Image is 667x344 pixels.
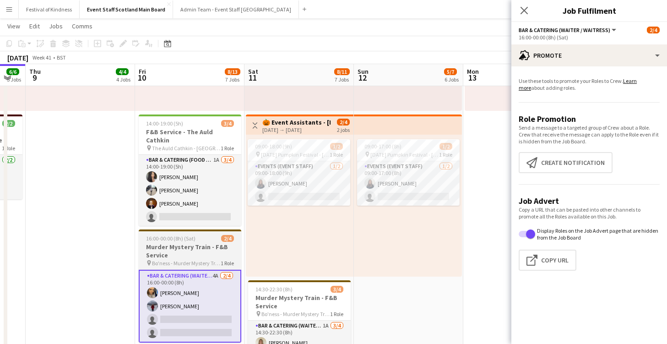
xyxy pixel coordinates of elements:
p: Copy a URL that can be pasted into other channels to promote all the Roles available on this Job. [519,206,660,220]
a: View [4,20,24,32]
h3: Murder Mystery Train - F&B Service [139,243,241,259]
a: Learn more [519,77,637,91]
label: Display Roles on the Job Advert page that are hidden from the Job Board [535,227,660,241]
div: 7 Jobs [225,76,240,83]
span: 16:00-00:00 (8h) (Sat) [146,235,195,242]
span: Bar & Catering (Waiter / waitress) [519,27,610,33]
span: Comms [72,22,92,30]
span: 1 Role [330,311,343,317]
span: Bo'ness - Murder Mystery Train [152,260,221,267]
span: 1 Role [2,145,15,152]
span: 10 [137,72,146,83]
span: 9 [28,72,41,83]
div: Promote [511,44,667,66]
span: [DATE] Pumpkin Festival - [GEOGRAPHIC_DATA] [261,151,330,158]
p: Send a message to a targeted group of Crew about a Role. Crew that receive the message can apply ... [519,124,660,145]
span: 2/2 [2,120,15,127]
span: The Auld Cathkin - [GEOGRAPHIC_DATA] [152,145,221,152]
span: Jobs [49,22,63,30]
app-job-card: 09:00-18:00 (9h)1/2 [DATE] Pumpkin Festival - [GEOGRAPHIC_DATA]1 RoleEvents (Event Staff)1/209:00... [248,139,350,206]
span: 11 [247,72,258,83]
div: 16:00-00:00 (8h) (Sat) [519,34,660,41]
span: 5/7 [444,68,457,75]
app-card-role: Bar & Catering (Food & Beverage Service)1A3/414:00-19:00 (5h)[PERSON_NAME][PERSON_NAME][PERSON_NAME] [139,155,241,226]
app-job-card: 09:00-17:00 (8h)1/2 [DATE] Pumpkin Festival - [GEOGRAPHIC_DATA]1 RoleEvents (Event Staff)1/209:00... [357,139,460,206]
app-card-role: Events (Event Staff)1/209:00-18:00 (9h)[PERSON_NAME] [248,161,350,206]
div: [DATE] → [DATE] [262,126,331,133]
app-card-role: Bar & Catering (Waiter / waitress)4A2/416:00-00:00 (8h)[PERSON_NAME][PERSON_NAME] [139,270,241,343]
app-job-card: 16:00-00:00 (8h) (Sat)2/4Murder Mystery Train - F&B Service Bo'ness - Murder Mystery Train1 RoleB... [139,229,241,343]
span: 1 Role [221,145,234,152]
button: Festival of Kindness [19,0,80,18]
span: 2/4 [337,119,350,126]
button: Event Staff Scotland Main Board [80,0,173,18]
div: 2 jobs [337,126,350,133]
span: 13 [466,72,479,83]
h3: Job Fulfilment [511,5,667,16]
span: 8/13 [225,68,240,75]
span: [DATE] Pumpkin Festival - [GEOGRAPHIC_DATA] [370,151,439,158]
h3: Murder Mystery Train - F&B Service [248,294,351,310]
h3: Role Promotion [519,114,660,124]
span: 1 Role [221,260,234,267]
span: View [7,22,20,30]
span: Mon [467,67,479,76]
span: 3/4 [221,120,234,127]
span: Bo'ness - Murder Mystery Train [261,311,330,317]
span: Edit [29,22,40,30]
button: Admin Team - Event Staff [GEOGRAPHIC_DATA] [173,0,299,18]
span: 1 Role [439,151,452,158]
span: Sat [248,67,258,76]
button: Create notification [519,152,613,173]
span: 2/4 [221,235,234,242]
div: 5 Jobs [7,76,21,83]
p: Use these tools to promote your Roles to Crew. about adding roles. [519,77,660,91]
span: 3/4 [331,286,343,293]
div: 7 Jobs [335,76,349,83]
app-card-role: Events (Event Staff)1/209:00-17:00 (8h)[PERSON_NAME] [357,161,460,206]
div: 6 Jobs [445,76,459,83]
span: Sun [358,67,369,76]
a: Comms [68,20,96,32]
span: Week 41 [30,54,53,61]
div: [DATE] [7,53,28,62]
span: Thu [29,67,41,76]
span: 6/6 [6,68,19,75]
app-job-card: 14:00-19:00 (5h)3/4F&B Service - The Auld Cathkin The Auld Cathkin - [GEOGRAPHIC_DATA]1 RoleBar &... [139,115,241,226]
span: 09:00-17:00 (8h) [364,143,401,150]
span: 1 Role [330,151,343,158]
span: 1/2 [439,143,452,150]
span: 14:00-19:00 (5h) [146,120,183,127]
span: 2/4 [647,27,660,33]
span: 12 [356,72,369,83]
div: 4 Jobs [116,76,130,83]
h3: 🎃 Event Assistants - [DATE] Pumpkin Festival 🎃 [262,118,331,126]
span: Fri [139,67,146,76]
button: Bar & Catering (Waiter / waitress) [519,27,618,33]
a: Edit [26,20,43,32]
h3: Job Advert [519,196,660,206]
h3: F&B Service - The Auld Cathkin [139,128,241,144]
a: Jobs [45,20,66,32]
button: Copy Url [519,250,576,271]
span: 8/11 [334,68,350,75]
span: 1/2 [330,143,343,150]
span: 14:30-22:30 (8h) [255,286,293,293]
div: BST [57,54,66,61]
span: 09:00-18:00 (9h) [255,143,292,150]
span: 4/4 [116,68,129,75]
